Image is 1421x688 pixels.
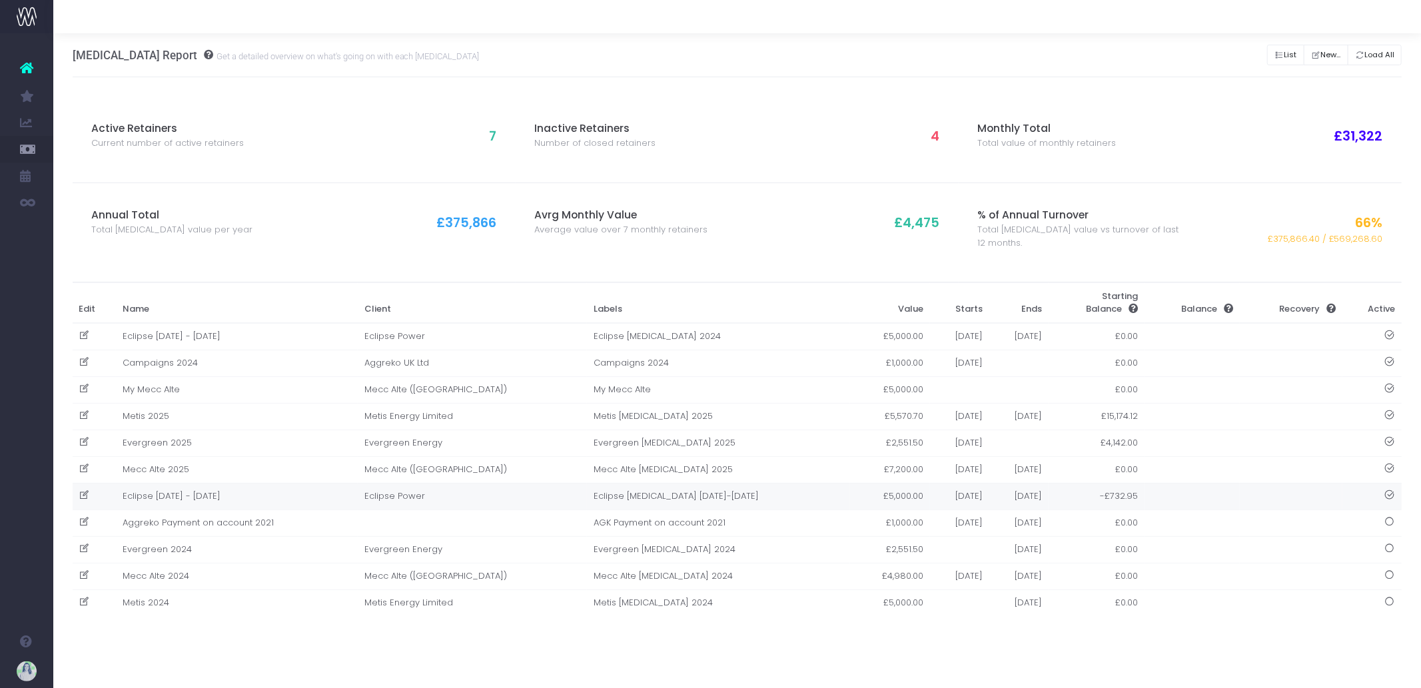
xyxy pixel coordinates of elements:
button: List [1267,45,1304,65]
span: Total value of monthly retainers [978,137,1117,150]
td: £1,000.00 [850,510,930,536]
td: £7,200.00 [850,456,930,483]
td: [DATE] [930,350,989,376]
h3: [MEDICAL_DATA] Report [73,49,480,62]
span: 4 [931,127,940,146]
td: Evergreen [MEDICAL_DATA] 2024 [587,536,849,563]
td: Metis 2024 [116,589,358,616]
div: Button group with nested dropdown [1267,41,1402,69]
td: Metis 2025 [116,403,358,430]
th: Edit [73,283,117,323]
td: £4,980.00 [850,563,930,589]
td: Metis Energy Limited [358,589,587,616]
td: [DATE] [989,563,1049,589]
span: Number of closed retainers [534,137,656,150]
span: £4,475 [895,213,940,232]
td: Mecc Alte [MEDICAL_DATA] 2025 [587,456,849,483]
td: [DATE] [930,456,989,483]
span: Total [MEDICAL_DATA] value vs turnover of last 12 months. [978,223,1181,249]
th: Labels [587,283,849,323]
td: Eclipse [DATE] - [DATE] [116,323,358,350]
td: Mecc Alte ([GEOGRAPHIC_DATA]) [358,376,587,403]
td: [DATE] [930,403,989,430]
td: Evergreen [MEDICAL_DATA] 2025 [587,430,849,456]
td: Mecc Alte ([GEOGRAPHIC_DATA]) [358,456,587,483]
td: Campaigns 2024 [116,350,358,376]
td: Evergreen Energy [358,430,587,456]
td: £0.00 [1049,510,1145,536]
td: Evergreen Energy [358,536,587,563]
th: Active [1342,283,1402,323]
td: Campaigns 2024 [587,350,849,376]
span: Average value over 7 monthly retainers [534,223,708,236]
td: £0.00 [1049,456,1145,483]
button: New... [1304,45,1348,65]
td: [DATE] [989,510,1049,536]
td: £0.00 [1049,323,1145,350]
span: £31,322 [1334,127,1383,146]
span: Current number of active retainers [91,137,244,150]
span: Total [MEDICAL_DATA] value per year [91,223,252,236]
small: Get a detailed overview on what's going on with each [MEDICAL_DATA] [213,49,480,62]
button: Load All [1348,45,1402,65]
td: -£732.95 [1049,483,1145,510]
td: £0.00 [1049,350,1145,376]
td: Metis [MEDICAL_DATA] 2024 [587,589,849,616]
td: £0.00 [1049,563,1145,589]
td: £5,570.70 [850,403,930,430]
td: [DATE] [930,483,989,510]
h3: Active Retainers [91,123,294,135]
td: [DATE] [989,589,1049,616]
th: Client [358,283,587,323]
h3: Monthly Total [978,123,1181,135]
td: Eclipse [MEDICAL_DATA] [DATE]-[DATE] [587,483,849,510]
td: £15,174.12 [1049,403,1145,430]
h3: Inactive Retainers [534,123,737,135]
th: Starts [930,283,989,323]
td: [DATE] [930,563,989,589]
span: £375,866.40 / £569,268.60 [1268,232,1383,246]
th: Ends [989,283,1049,323]
td: [DATE] [989,536,1049,563]
span: 66% [1356,213,1383,232]
td: My Mecc Alte [587,376,849,403]
td: [DATE] [930,430,989,456]
td: Eclipse Power [358,483,587,510]
td: Evergreen 2024 [116,536,358,563]
th: Starting Balance [1049,283,1145,323]
td: £2,551.50 [850,536,930,563]
td: [DATE] [930,510,989,536]
td: Metis Energy Limited [358,403,587,430]
span: £375,866 [436,213,496,232]
h3: Annual Total [91,209,294,222]
td: Eclipse Power [358,323,587,350]
td: Mecc Alte 2025 [116,456,358,483]
td: [DATE] [930,323,989,350]
td: Aggreko UK Ltd [358,350,587,376]
th: Balance [1145,283,1240,323]
img: images/default_profile_image.png [17,661,37,681]
td: My Mecc Alte [116,376,358,403]
td: [DATE] [989,456,1049,483]
span: 7 [489,127,496,146]
td: Eclipse [DATE] - [DATE] [116,483,358,510]
h3: % of Annual Turnover [978,209,1181,222]
td: [DATE] [989,483,1049,510]
td: Eclipse [MEDICAL_DATA] 2024 [587,323,849,350]
th: Recovery [1240,283,1342,323]
td: Aggreko Payment on account 2021 [116,510,358,536]
td: £5,000.00 [850,589,930,616]
td: £5,000.00 [850,483,930,510]
th: Value [850,283,930,323]
td: £4,142.00 [1049,430,1145,456]
th: Name [116,283,358,323]
td: £0.00 [1049,376,1145,403]
td: £5,000.00 [850,323,930,350]
td: Evergreen 2025 [116,430,358,456]
td: £5,000.00 [850,376,930,403]
td: AGK Payment on account 2021 [587,510,849,536]
td: £1,000.00 [850,350,930,376]
td: Mecc Alte ([GEOGRAPHIC_DATA]) [358,563,587,589]
td: £0.00 [1049,536,1145,563]
td: Metis [MEDICAL_DATA] 2025 [587,403,849,430]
